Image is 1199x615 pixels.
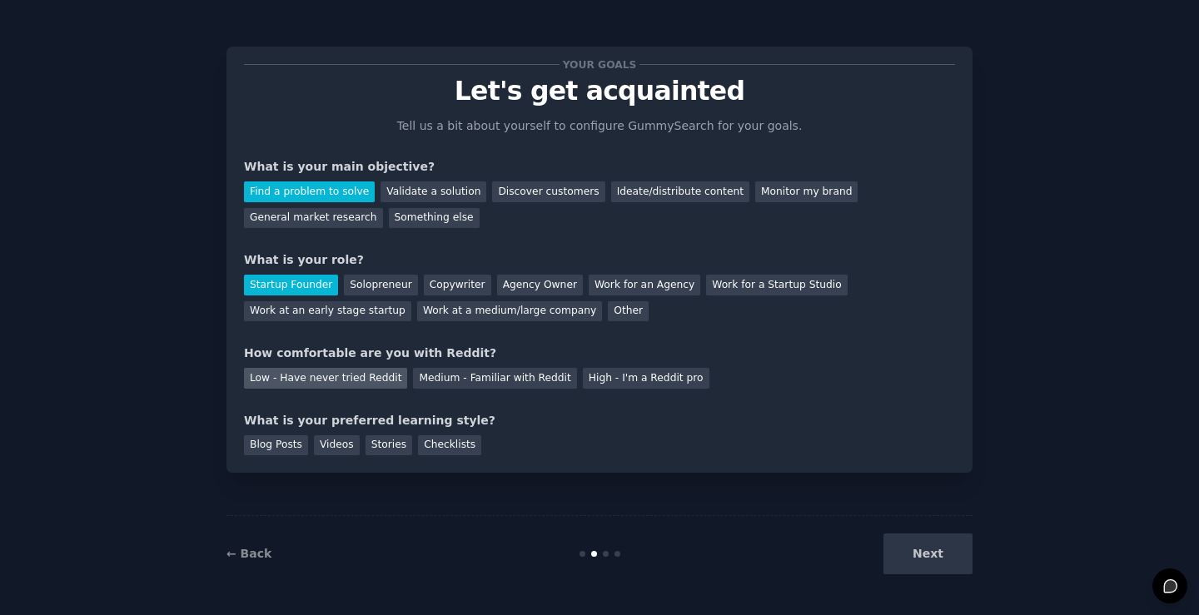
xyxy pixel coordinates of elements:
div: Validate a solution [381,181,486,202]
div: Work at an early stage startup [244,301,411,322]
div: Work at a medium/large company [417,301,602,322]
div: What is your preferred learning style? [244,412,955,429]
div: Ideate/distribute content [611,181,749,202]
div: Something else [389,208,480,229]
div: Medium - Familiar with Reddit [413,368,576,389]
div: Low - Have never tried Reddit [244,368,407,389]
div: Copywriter [424,275,491,295]
div: Monitor my brand [755,181,858,202]
div: Videos [314,435,360,456]
div: Agency Owner [497,275,583,295]
div: High - I'm a Reddit pro [583,368,709,389]
div: Find a problem to solve [244,181,375,202]
div: Work for a Startup Studio [706,275,847,295]
div: How comfortable are you with Reddit? [244,345,955,362]
div: Stories [366,435,412,456]
div: Work for an Agency [589,275,700,295]
div: Solopreneur [344,275,417,295]
a: ← Back [226,547,271,560]
div: Discover customers [492,181,604,202]
p: Let's get acquainted [244,77,955,106]
div: Checklists [418,435,481,456]
div: Startup Founder [244,275,338,295]
span: Your goals [560,56,639,73]
div: What is your main objective? [244,158,955,176]
div: Blog Posts [244,435,308,456]
div: What is your role? [244,251,955,269]
div: General market research [244,208,383,229]
p: Tell us a bit about yourself to configure GummySearch for your goals. [390,117,809,135]
div: Other [608,301,649,322]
